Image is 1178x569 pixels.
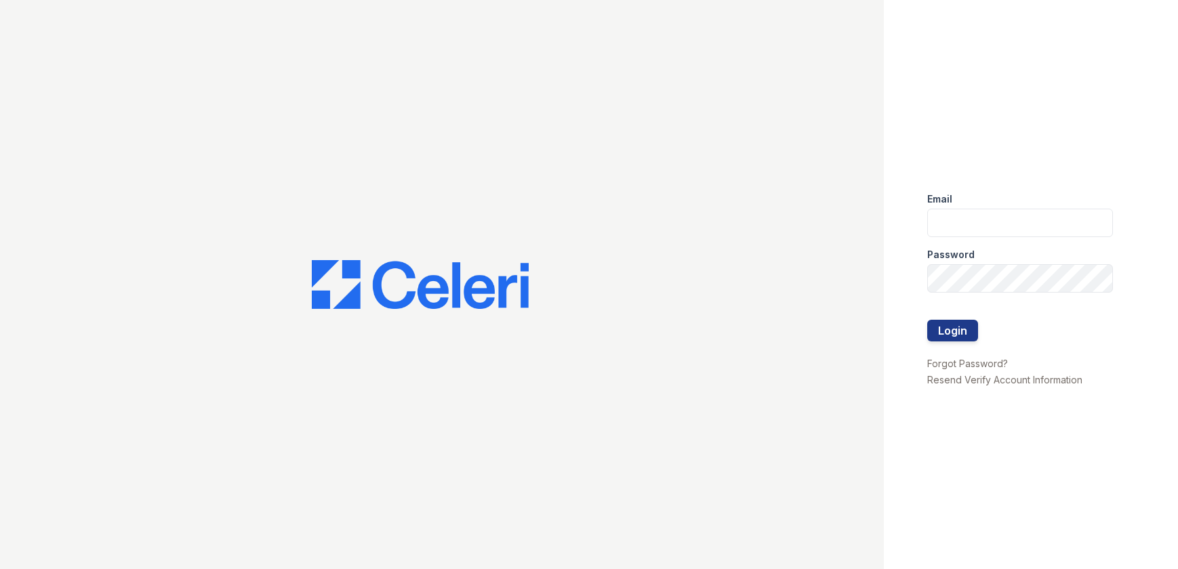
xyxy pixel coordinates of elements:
[312,260,529,309] img: CE_Logo_Blue-a8612792a0a2168367f1c8372b55b34899dd931a85d93a1a3d3e32e68fde9ad4.png
[927,192,952,206] label: Email
[927,248,975,261] label: Password
[927,374,1082,385] a: Resend Verify Account Information
[927,320,978,341] button: Login
[927,358,1008,369] a: Forgot Password?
